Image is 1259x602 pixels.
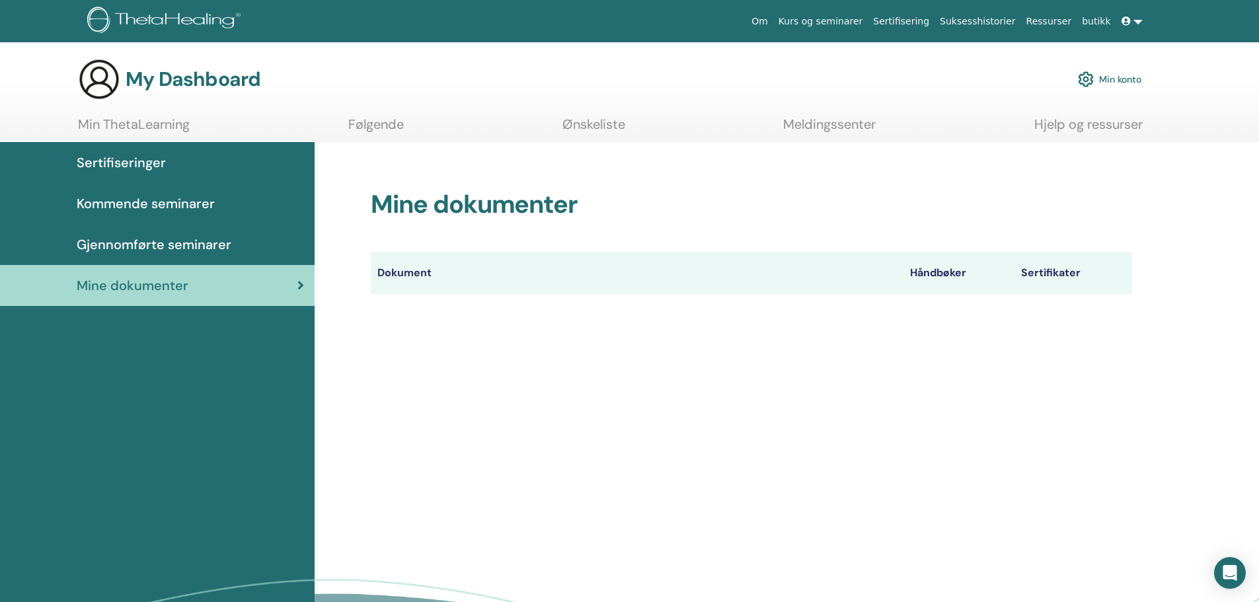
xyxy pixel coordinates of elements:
[78,58,120,100] img: generic-user-icon.jpg
[1214,557,1246,589] div: Open Intercom Messenger
[78,116,190,142] a: Min ThetaLearning
[348,116,404,142] a: Følgende
[903,252,1014,294] th: Håndbøker
[1078,68,1094,91] img: cog.svg
[1014,252,1131,294] th: Sertifikater
[87,7,245,36] img: logo.png
[77,276,188,295] span: Mine dokumenter
[77,235,231,254] span: Gjennomførte seminarer
[783,116,876,142] a: Meldingssenter
[371,252,903,294] th: Dokument
[746,9,773,34] a: Om
[1034,116,1143,142] a: Hjelp og ressurser
[935,9,1021,34] a: Suksesshistorier
[77,153,166,172] span: Sertifiseringer
[773,9,868,34] a: Kurs og seminarer
[1077,9,1116,34] a: butikk
[77,194,215,213] span: Kommende seminarer
[1078,65,1141,94] a: Min konto
[1021,9,1077,34] a: Ressurser
[371,190,1132,220] h2: Mine dokumenter
[868,9,935,34] a: Sertifisering
[562,116,625,142] a: Ønskeliste
[126,67,260,91] h3: My Dashboard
